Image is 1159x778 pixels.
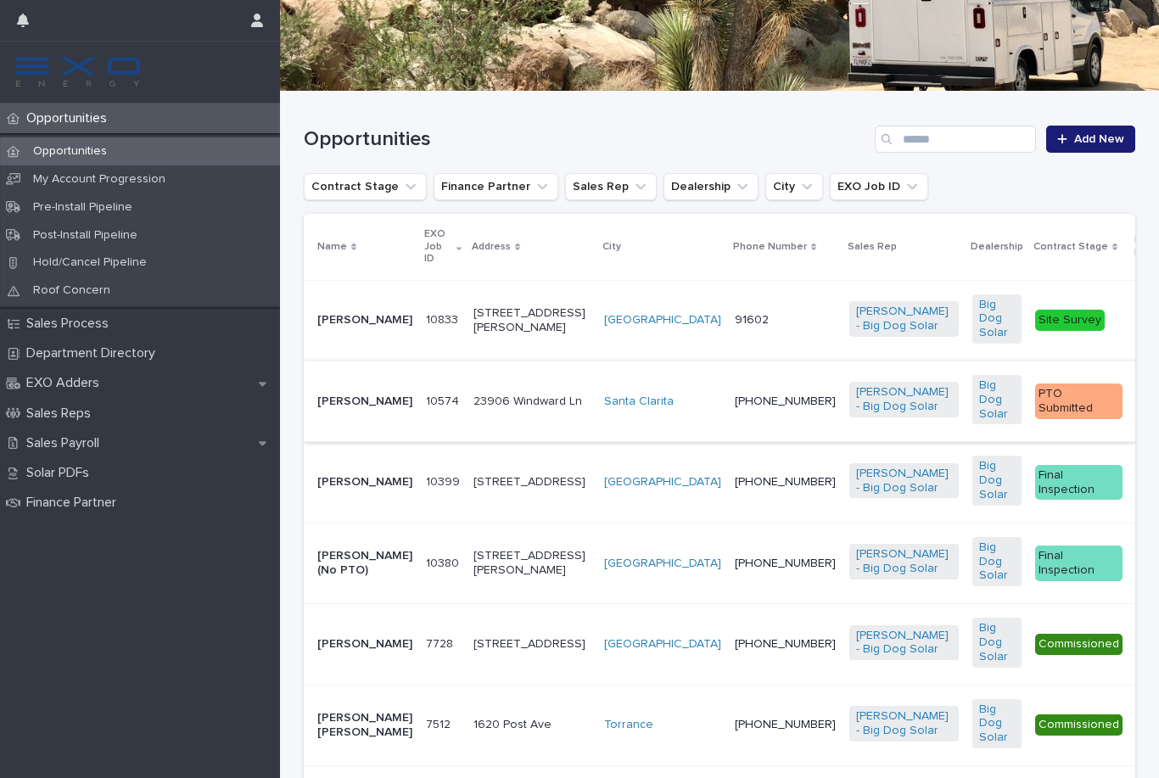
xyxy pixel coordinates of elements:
[20,375,113,391] p: EXO Adders
[856,547,952,576] a: [PERSON_NAME] - Big Dog Solar
[856,709,952,738] a: [PERSON_NAME] - Big Dog Solar
[426,472,463,490] p: 10399
[20,110,120,126] p: Opportunities
[20,435,113,451] p: Sales Payroll
[20,316,122,332] p: Sales Process
[426,391,462,409] p: 10574
[735,314,769,326] a: 91602
[979,540,1015,583] a: Big Dog Solar
[317,637,412,652] p: [PERSON_NAME]
[1035,310,1105,331] div: Site Survey
[979,298,1015,340] a: Big Dog Solar
[473,395,591,409] p: 23906 Windward Ln
[424,225,452,268] p: EXO Job ID
[604,475,721,490] a: [GEOGRAPHIC_DATA]
[604,637,721,652] a: [GEOGRAPHIC_DATA]
[20,200,146,215] p: Pre-Install Pipeline
[20,228,151,243] p: Post-Install Pipeline
[1035,383,1123,419] div: PTO Submitted
[20,465,103,481] p: Solar PDFs
[426,714,454,732] p: 7512
[979,378,1015,421] a: Big Dog Solar
[856,629,952,658] a: [PERSON_NAME] - Big Dog Solar
[604,313,721,327] a: [GEOGRAPHIC_DATA]
[20,283,124,298] p: Roof Concern
[317,711,412,740] p: [PERSON_NAME] [PERSON_NAME]
[663,173,759,200] button: Dealership
[735,476,836,488] a: [PHONE_NUMBER]
[735,638,836,650] a: [PHONE_NUMBER]
[848,238,897,256] p: Sales Rep
[473,475,591,490] p: [STREET_ADDRESS]
[875,126,1036,153] input: Search
[765,173,823,200] button: City
[472,238,511,256] p: Address
[426,553,462,571] p: 10380
[473,637,591,652] p: [STREET_ADDRESS]
[604,395,674,409] a: Santa Clarita
[565,173,657,200] button: Sales Rep
[971,238,1023,256] p: Dealership
[979,702,1015,745] a: Big Dog Solar
[1046,126,1135,153] a: Add New
[1033,238,1108,256] p: Contract Stage
[20,144,120,159] p: Opportunities
[830,173,928,200] button: EXO Job ID
[856,467,952,495] a: [PERSON_NAME] - Big Dog Solar
[14,55,143,89] img: FKS5r6ZBThi8E5hshIGi
[317,549,412,578] p: [PERSON_NAME] (No PTO)
[735,395,836,407] a: [PHONE_NUMBER]
[735,719,836,730] a: [PHONE_NUMBER]
[1035,714,1123,736] div: Commissioned
[20,406,104,422] p: Sales Reps
[434,173,558,200] button: Finance Partner
[1035,634,1123,655] div: Commissioned
[317,475,412,490] p: [PERSON_NAME]
[473,549,591,578] p: [STREET_ADDRESS][PERSON_NAME]
[604,718,653,732] a: Torrance
[317,313,412,327] p: [PERSON_NAME]
[856,385,952,414] a: [PERSON_NAME] - Big Dog Solar
[426,310,462,327] p: 10833
[1074,133,1124,145] span: Add New
[304,173,427,200] button: Contract Stage
[856,305,952,333] a: [PERSON_NAME] - Big Dog Solar
[1035,546,1123,581] div: Final Inspection
[20,345,169,361] p: Department Directory
[317,238,347,256] p: Name
[426,634,456,652] p: 7728
[20,495,130,511] p: Finance Partner
[979,459,1015,501] a: Big Dog Solar
[473,718,591,732] p: 1620 Post Ave
[304,127,868,152] h1: Opportunities
[473,306,591,335] p: [STREET_ADDRESS][PERSON_NAME]
[735,557,836,569] a: [PHONE_NUMBER]
[733,238,807,256] p: Phone Number
[979,621,1015,663] a: Big Dog Solar
[1035,465,1123,501] div: Final Inspection
[20,255,160,270] p: Hold/Cancel Pipeline
[20,172,179,187] p: My Account Progression
[604,557,721,571] a: [GEOGRAPHIC_DATA]
[602,238,621,256] p: City
[317,395,412,409] p: [PERSON_NAME]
